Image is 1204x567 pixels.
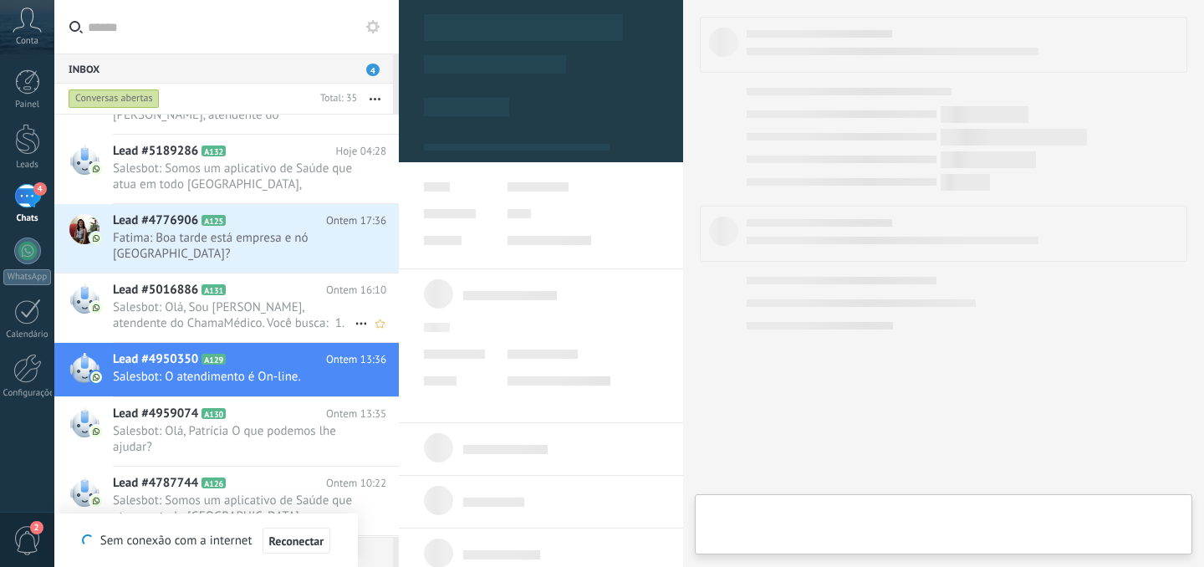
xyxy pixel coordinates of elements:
img: com.amocrm.amocrmwa.svg [90,495,102,507]
span: Salesbot: Olá, Sou [PERSON_NAME], atendente do ChamaMédico. Você busca: ­ 1. Atendimento 2. Sou d... [113,299,355,331]
span: Salesbot: Somos um aplicativo de Saúde que atua em todo [GEOGRAPHIC_DATA], disponibilizando plant... [113,161,355,192]
span: A131 [202,284,226,295]
a: Lead #4950350 A129 Ontem 13:36 Salesbot: O atendimento é On-line. [54,343,399,396]
span: 4 [366,64,380,76]
span: Ontem 13:35 [326,406,386,422]
span: Salesbot: Somos um aplicativo de Saúde que atua em todo [GEOGRAPHIC_DATA], disponibilizando plant... [113,493,355,524]
div: Inbox [54,54,393,84]
button: Reconectar [263,528,331,554]
img: com.amocrm.amocrmwa.svg [90,426,102,437]
span: Ontem 17:36 [326,212,386,229]
span: Lead #5189286 [113,143,198,160]
span: A130 [202,408,226,419]
div: Leads [3,160,52,171]
img: com.amocrm.amocrmwa.svg [90,302,102,314]
img: com.amocrm.amocrmwa.svg [90,163,102,175]
span: Ontem 16:10 [326,282,386,299]
div: Sem conexão com a internet [82,527,330,554]
span: Ontem 10:22 [326,475,386,492]
div: Total: 35 [314,90,357,107]
span: Fatima: Boa tarde está empresa e nó [GEOGRAPHIC_DATA]? [113,230,355,262]
span: Lead #4959074 [113,406,198,422]
div: Calendário [3,329,52,340]
a: Lead #5189286 A132 Hoje 04:28 Salesbot: Somos um aplicativo de Saúde que atua em todo [GEOGRAPHIC... [54,135,399,203]
span: Conta [16,36,38,47]
span: A129 [202,354,226,365]
img: com.amocrm.amocrmwa.svg [90,232,102,244]
span: 4 [33,182,47,196]
span: A125 [202,215,226,226]
span: A132 [202,146,226,156]
a: Lead #5016886 A131 Ontem 16:10 Salesbot: Olá, Sou [PERSON_NAME], atendente do ChamaMédico. Você b... [54,273,399,342]
div: Conversas abertas [69,89,160,109]
span: Lead #4787744 [113,475,198,492]
span: Lead #4776906 [113,212,198,229]
span: 2 [30,521,43,534]
div: WhatsApp [3,269,51,285]
button: Mais [357,84,393,114]
span: Ontem 13:36 [326,351,386,368]
a: Lead #4959074 A130 Ontem 13:35 Salesbot: Olá, Patrícia O que podemos lhe ajudar? [54,397,399,466]
div: Painel [3,100,52,110]
span: Hoje 04:28 [336,143,386,160]
span: Lead #4950350 [113,351,198,368]
span: Reconectar [269,535,324,547]
span: Salesbot: O atendimento é On-line. [113,369,355,385]
span: Salesbot: Olá, Patrícia O que podemos lhe ajudar? [113,423,355,455]
div: Chats [3,213,52,224]
span: A126 [202,478,226,488]
span: Lead #5016886 [113,282,198,299]
a: Lead #4787744 A126 Ontem 10:22 Salesbot: Somos um aplicativo de Saúde que atua em todo [GEOGRAPHI... [54,467,399,535]
img: com.amocrm.amocrmwa.svg [90,371,102,383]
div: Configurações [3,388,52,399]
a: Lead #4776906 A125 Ontem 17:36 Fatima: Boa tarde está empresa e nó [GEOGRAPHIC_DATA]? [54,204,399,273]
